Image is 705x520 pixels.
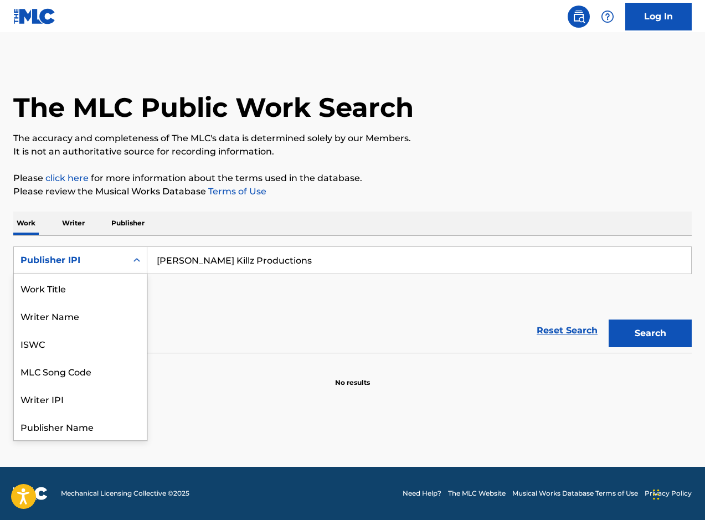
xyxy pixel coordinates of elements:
[645,488,692,498] a: Privacy Policy
[14,413,147,440] div: Publisher Name
[14,302,147,329] div: Writer Name
[13,172,692,185] p: Please for more information about the terms used in the database.
[531,318,603,343] a: Reset Search
[13,185,692,198] p: Please review the Musical Works Database
[13,132,692,145] p: The accuracy and completeness of The MLC's data is determined solely by our Members.
[59,212,88,235] p: Writer
[14,357,147,385] div: MLC Song Code
[13,212,39,235] p: Work
[14,385,147,413] div: Writer IPI
[572,10,585,23] img: search
[653,478,660,511] div: Drag
[609,320,692,347] button: Search
[20,254,120,267] div: Publisher IPI
[601,10,614,23] img: help
[403,488,441,498] a: Need Help?
[61,488,189,498] span: Mechanical Licensing Collective © 2025
[650,467,705,520] iframe: Chat Widget
[335,364,370,388] p: No results
[13,8,56,24] img: MLC Logo
[13,487,48,500] img: logo
[448,488,506,498] a: The MLC Website
[108,212,148,235] p: Publisher
[14,329,147,357] div: ISWC
[568,6,590,28] a: Public Search
[206,186,266,197] a: Terms of Use
[13,145,692,158] p: It is not an authoritative source for recording information.
[13,91,414,124] h1: The MLC Public Work Search
[625,3,692,30] a: Log In
[512,488,638,498] a: Musical Works Database Terms of Use
[14,274,147,302] div: Work Title
[596,6,619,28] div: Help
[13,246,692,353] form: Search Form
[45,173,89,183] a: click here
